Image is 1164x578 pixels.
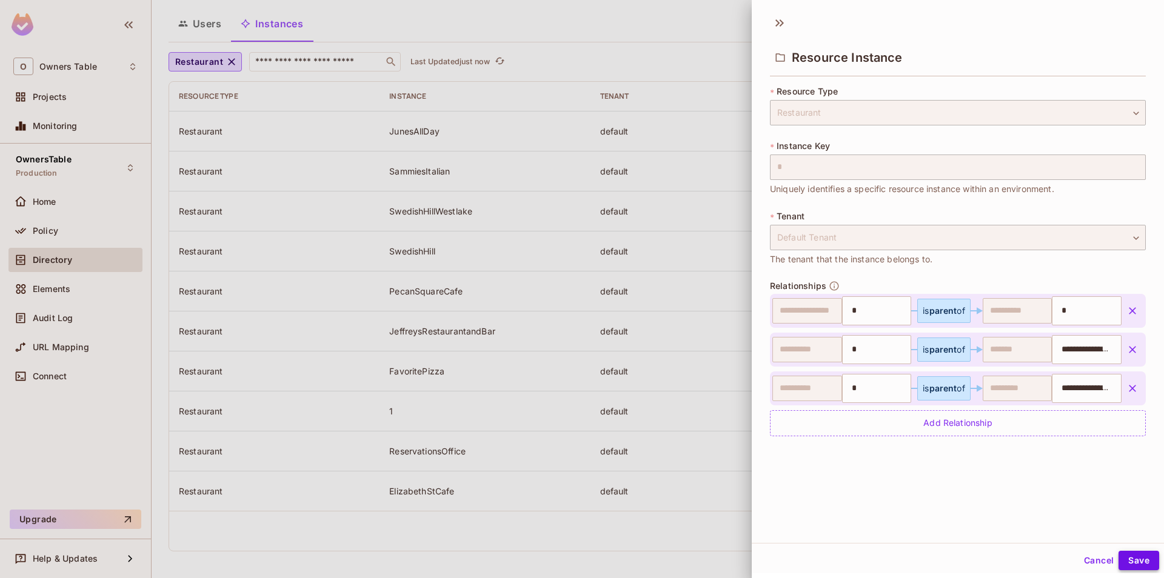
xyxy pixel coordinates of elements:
span: parent [929,383,957,393]
div: is of [923,345,965,354]
button: Cancel [1079,551,1119,570]
span: Resource Instance [792,50,903,65]
div: is of [923,384,965,393]
div: Restaurant [770,100,1146,125]
span: parent [929,305,957,316]
button: Save [1119,551,1159,570]
div: is of [923,306,965,316]
span: parent [929,344,957,354]
span: Relationships [770,281,826,291]
div: Default Tenant [770,225,1146,250]
span: Instance Key [777,141,830,151]
span: Resource Type [777,87,838,96]
div: Add Relationship [770,410,1146,436]
span: Uniquely identifies a specific resource instance within an environment. [770,182,1054,196]
span: The tenant that the instance belongs to. [770,253,932,266]
span: Tenant [777,211,804,221]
